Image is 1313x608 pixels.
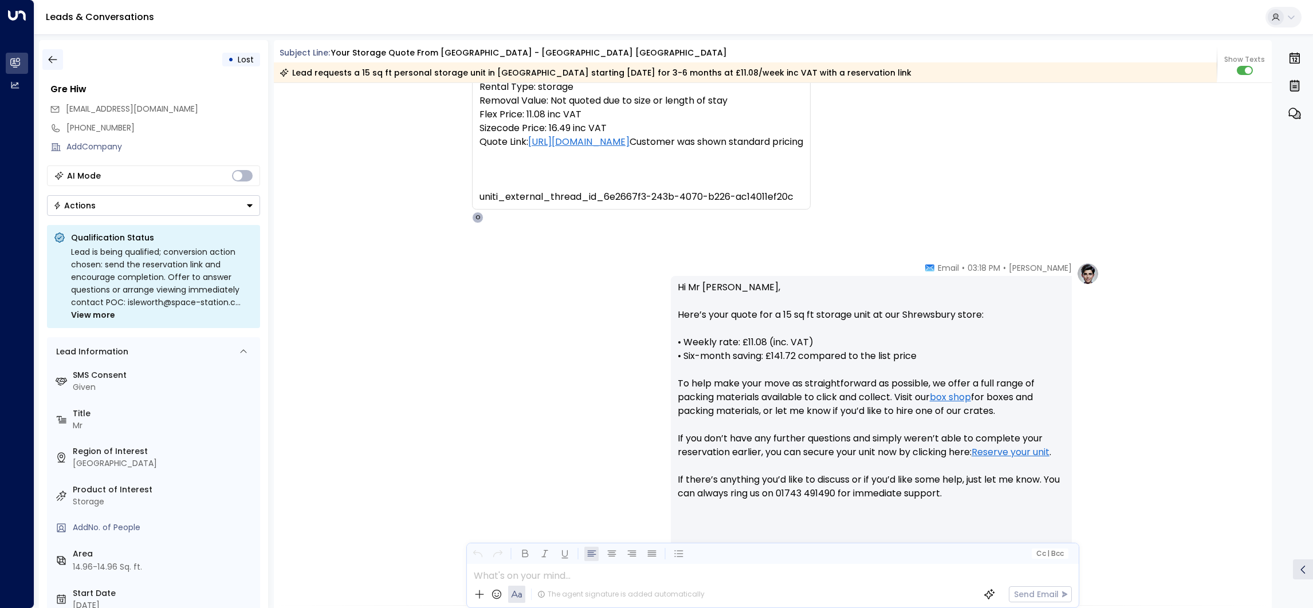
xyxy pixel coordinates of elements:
button: Redo [490,547,505,561]
a: Leads & Conversations [46,10,154,23]
span: [PERSON_NAME] [1009,262,1072,274]
span: 03:18 PM [968,262,1000,274]
label: Region of Interest [73,445,255,457]
div: Actions [53,200,96,211]
div: Given [73,381,255,393]
label: Product of Interest [73,484,255,496]
div: Lead requests a 15 sq ft personal storage unit in [GEOGRAPHIC_DATA] starting [DATE] for 3-6 month... [280,67,911,78]
span: Show Texts [1224,54,1265,65]
a: box shop [930,390,971,404]
div: AddNo. of People [73,522,255,534]
a: Reserve your unit [972,445,1049,459]
div: Lead is being qualified; conversion action chosen: send the reservation link and encourage comple... [71,246,253,321]
label: SMS Consent [73,369,255,381]
div: O [472,212,483,223]
div: AddCompany [66,141,260,153]
span: greghowell23@gmail.com [66,103,198,115]
div: Your storage quote from [GEOGRAPHIC_DATA] - [GEOGRAPHIC_DATA] [GEOGRAPHIC_DATA] [331,47,727,59]
label: Area [73,548,255,560]
div: Mr [73,420,255,432]
p: Hi Mr [PERSON_NAME], Here’s your quote for a 15 sq ft storage unit at our Shrewsbury store: • Wee... [678,281,1065,514]
button: Undo [470,547,485,561]
div: The agent signature is added automatically [537,589,705,599]
div: Button group with a nested menu [47,195,260,216]
img: profile-logo.png [1076,262,1099,285]
span: Subject Line: [280,47,330,58]
a: [URL][DOMAIN_NAME] [528,135,630,149]
span: Lost [238,54,254,65]
label: Start Date [73,587,255,599]
div: [GEOGRAPHIC_DATA] [73,457,255,469]
span: • [962,262,965,274]
span: Cc Bcc [1036,550,1063,558]
span: | [1047,550,1049,558]
button: Cc|Bcc [1031,548,1068,559]
span: [EMAIL_ADDRESS][DOMAIN_NAME] [66,103,198,115]
span: • [1003,262,1006,274]
div: Storage [73,496,255,508]
div: AI Mode [67,170,101,181]
p: Qualification Status [71,232,253,243]
span: Email [938,262,959,274]
div: Lead Information [52,346,128,358]
button: Actions [47,195,260,216]
div: Gre Hiw [50,82,260,96]
span: View more [71,309,115,321]
div: [PHONE_NUMBER] [66,122,260,134]
div: 14.96-14.96 Sq. ft. [73,561,142,573]
div: • [228,49,234,70]
label: Title [73,408,255,420]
